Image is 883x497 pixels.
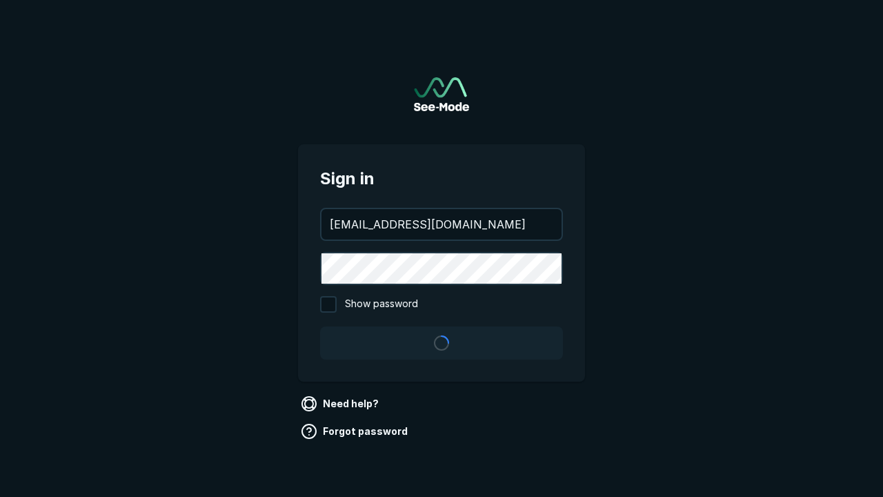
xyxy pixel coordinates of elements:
span: Sign in [320,166,563,191]
input: your@email.com [321,209,562,240]
a: Forgot password [298,420,413,442]
img: See-Mode Logo [414,77,469,111]
a: Need help? [298,393,384,415]
a: Go to sign in [414,77,469,111]
span: Show password [345,296,418,313]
